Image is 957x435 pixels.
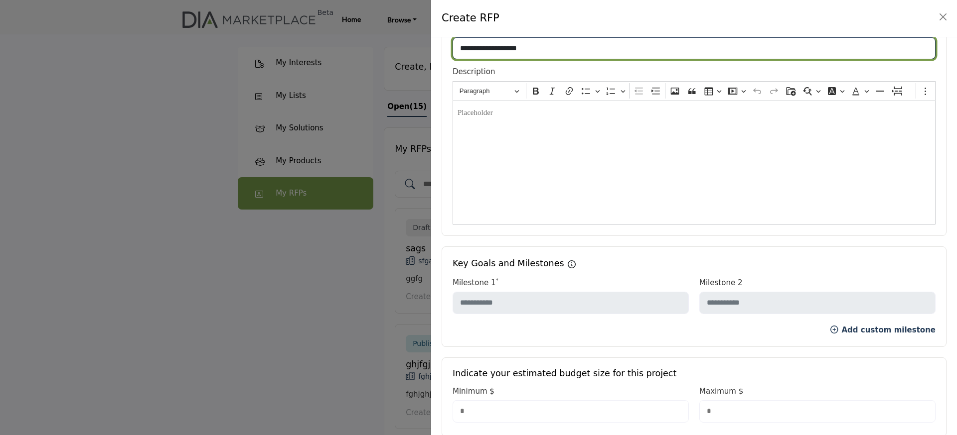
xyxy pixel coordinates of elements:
button: Heading [455,83,524,99]
span: Add custom milestone [842,326,936,334]
label: Description [453,66,495,78]
input: Enter organization name [453,37,936,60]
div: Editor toolbar [453,81,936,101]
h5: Indicate your estimated budget size for this project [453,368,676,379]
input: Enter min budget [453,400,689,423]
label: Minimum $ [453,386,494,397]
span: Paragraph [460,85,511,97]
div: Editor editing area: main [453,101,936,225]
h5: Key Goals and Milestones [453,258,564,269]
label: Milestone 1 [453,277,498,289]
label: Milestone 2 [699,277,742,289]
input: Enter max budget [699,400,936,423]
label: Maximum $ [699,386,743,397]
